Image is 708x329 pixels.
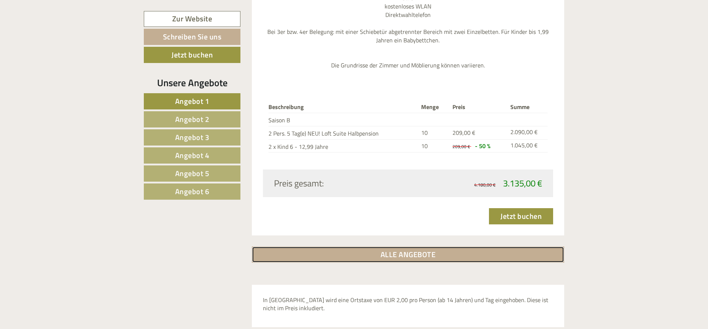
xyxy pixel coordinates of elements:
th: Summe [507,101,548,113]
th: Menge [418,101,450,113]
button: Senden [243,191,291,207]
span: Angebot 5 [175,168,209,179]
span: - 50 % [475,141,490,150]
td: 2 Pers. 5 Tag(e) NEU! Loft Suite Halbpension [268,126,419,139]
div: Guten Tag, wie können wir Ihnen helfen? [6,20,118,42]
span: 4.180,00 € [474,181,496,188]
td: 1.045,00 € [507,139,548,153]
div: [DATE] [132,6,158,18]
div: Unsere Angebote [144,76,240,90]
a: ALLE ANGEBOTE [252,246,565,263]
th: Preis [450,101,508,113]
th: Beschreibung [268,101,419,113]
div: [GEOGRAPHIC_DATA] [11,21,114,27]
td: 10 [418,126,450,139]
span: Angebot 6 [175,186,209,197]
a: Jetzt buchen [489,208,553,224]
td: 2 x Kind 6 - 12,99 Jahre [268,139,419,153]
a: Zur Website [144,11,240,27]
p: In [GEOGRAPHIC_DATA] wird eine Ortstaxe von EUR 2,00 pro Person (ab 14 Jahren) und Tag eingehoben... [263,296,553,313]
td: Saison B [268,113,419,126]
span: 209,00 € [452,143,470,150]
div: Preis gesamt: [268,177,408,189]
td: 2.090,00 € [507,126,548,139]
span: 209,00 € [452,128,475,137]
a: Jetzt buchen [144,47,240,63]
span: Angebot 2 [175,113,209,125]
small: 17:01 [11,36,114,41]
span: Angebot 4 [175,150,209,161]
span: Angebot 1 [175,95,209,107]
span: 3.135,00 € [503,176,542,190]
a: Schreiben Sie uns [144,29,240,45]
td: 10 [418,139,450,153]
span: Angebot 3 [175,132,209,143]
